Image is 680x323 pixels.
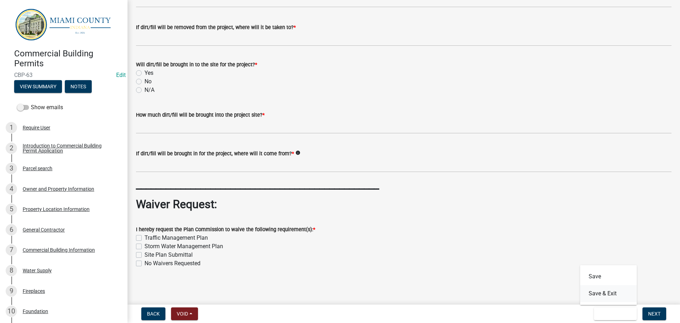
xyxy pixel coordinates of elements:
div: Foundation [23,309,48,314]
button: View Summary [14,80,62,93]
div: 4 [6,183,17,195]
button: Save & Exit [594,307,637,320]
span: Void [177,311,188,317]
label: No [144,77,152,86]
label: No Waivers Requested [144,259,200,268]
div: Save & Exit [580,265,637,305]
label: If dirt/fill will be brought in for the project, where will it come from? [136,151,294,156]
label: How much dirt/fill will be brought into the project site? [136,113,265,118]
label: Show emails [17,103,63,112]
button: Notes [65,80,92,93]
div: Introduction to Commercial Building Permit Application [23,143,116,153]
div: Water Supply [23,268,52,273]
div: Commercial Building Information [23,247,95,252]
button: Next [642,307,666,320]
div: 8 [6,265,17,276]
strong: Waiver Request: [136,197,217,211]
a: Edit [116,72,126,78]
label: Site Plan Submittal [144,251,193,259]
button: Void [171,307,198,320]
button: Save & Exit [580,285,637,302]
label: N/A [144,86,154,94]
span: Back [147,311,160,317]
i: info [295,150,300,155]
div: 2 [6,143,17,154]
div: 1 [6,122,17,133]
button: Back [141,307,165,320]
div: Parcel search [23,166,52,171]
wm-modal-confirm: Summary [14,84,62,90]
div: 9 [6,285,17,297]
label: Storm Water Management Plan [144,242,223,251]
h4: Commercial Building Permits [14,49,122,69]
wm-modal-confirm: Edit Application Number [116,72,126,78]
div: 3 [6,163,17,174]
span: Save & Exit [600,311,627,317]
label: I hereby request the Plan Commission to waive the following requirement(s): [136,227,315,232]
div: Property Location Information [23,207,90,212]
div: Owner and Property Information [23,186,94,191]
div: Require User [23,125,50,130]
label: Yes [144,69,153,77]
wm-modal-confirm: Notes [65,84,92,90]
div: General Contractor [23,227,65,232]
span: Next [648,311,661,317]
div: Fireplaces [23,289,45,294]
div: 5 [6,204,17,215]
div: 10 [6,306,17,317]
div: 7 [6,244,17,256]
span: CBP-63 [14,72,113,78]
button: Save [580,268,637,285]
label: If dirt/fill will be removed from the project, where will it be taken to? [136,25,296,30]
label: Will dirt/fill be brought in to the site for the project? [136,62,257,67]
div: 6 [6,224,17,235]
strong: _________________________________________________ [136,178,379,191]
label: Traffic Management Plan [144,234,208,242]
img: Miami County, Indiana [14,7,116,41]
